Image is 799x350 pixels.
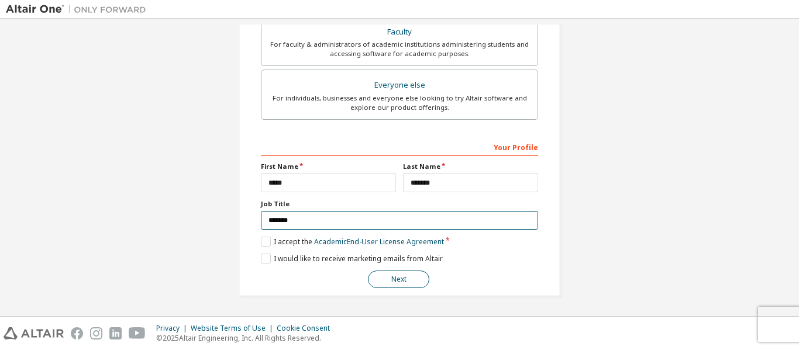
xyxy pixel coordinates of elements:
img: Altair One [6,4,152,15]
p: © 2025 Altair Engineering, Inc. All Rights Reserved. [156,333,337,343]
label: I would like to receive marketing emails from Altair [261,254,443,264]
div: Website Terms of Use [191,324,277,333]
div: Everyone else [268,77,531,93]
img: altair_logo.svg [4,327,64,339]
img: linkedin.svg [109,327,122,339]
img: instagram.svg [90,327,102,339]
label: Last Name [403,162,538,171]
div: Privacy [156,324,191,333]
div: For faculty & administrators of academic institutions administering students and accessing softwa... [268,40,531,58]
div: Faculty [268,24,531,40]
img: facebook.svg [71,327,83,339]
label: First Name [261,162,396,171]
a: Academic End-User License Agreement [314,237,444,247]
label: Job Title [261,199,538,209]
img: youtube.svg [129,327,146,339]
div: Your Profile [261,137,538,156]
button: Next [368,271,429,288]
div: For individuals, businesses and everyone else looking to try Altair software and explore our prod... [268,93,531,112]
div: Cookie Consent [277,324,337,333]
label: I accept the [261,237,444,247]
